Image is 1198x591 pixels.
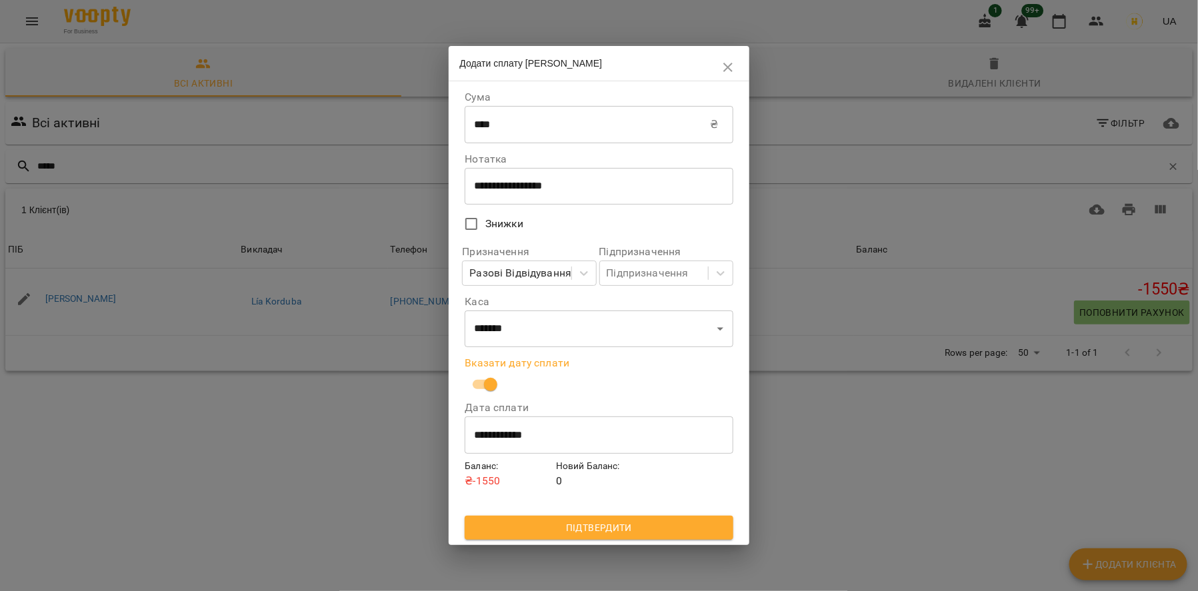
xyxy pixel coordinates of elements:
[465,516,733,540] button: Підтвердити
[485,216,523,232] span: Знижки
[607,265,689,281] div: Підпризначення
[710,117,718,133] p: ₴
[465,296,733,307] label: Каса
[599,247,733,257] label: Підпризначення
[469,265,571,281] div: Разові Відвідування
[465,358,733,368] label: Вказати дату сплати
[556,459,642,474] h6: Новий Баланс :
[465,459,551,474] h6: Баланс :
[465,92,733,103] label: Сума
[465,402,733,413] label: Дата сплати
[475,520,722,536] span: Підтвердити
[465,154,733,165] label: Нотатка
[465,473,551,489] p: ₴ -1550
[459,58,602,69] span: Додати сплату [PERSON_NAME]
[553,456,645,492] div: 0
[462,247,596,257] label: Призначення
